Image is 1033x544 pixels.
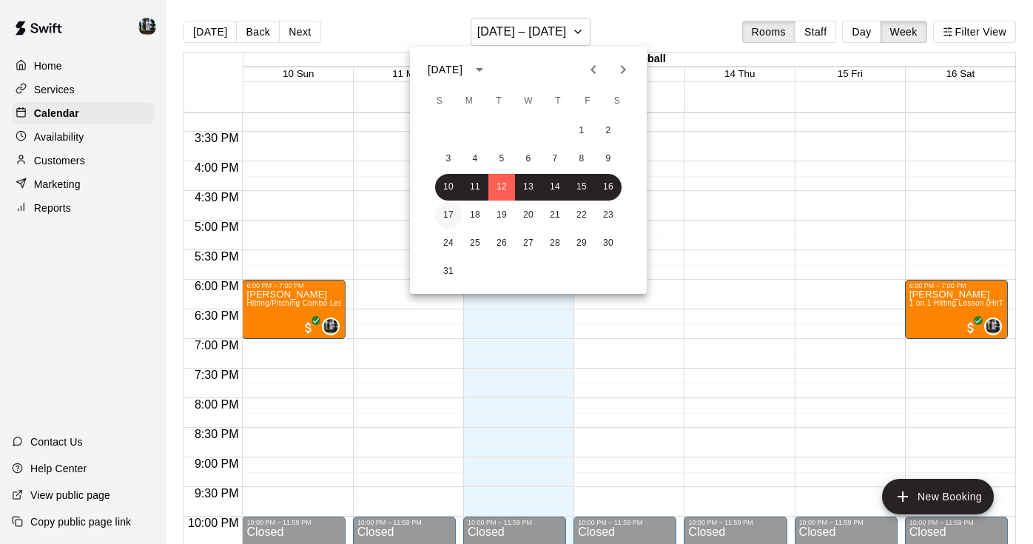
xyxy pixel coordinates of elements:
[467,57,492,82] button: calendar view is open, switch to year view
[595,202,622,229] button: 23
[426,87,453,116] span: Sunday
[462,230,488,257] button: 25
[462,202,488,229] button: 18
[574,87,601,116] span: Friday
[595,146,622,172] button: 9
[488,174,515,201] button: 12
[428,62,462,78] div: [DATE]
[488,230,515,257] button: 26
[542,174,568,201] button: 14
[604,87,630,116] span: Saturday
[515,230,542,257] button: 27
[435,202,462,229] button: 17
[568,202,595,229] button: 22
[542,146,568,172] button: 7
[542,202,568,229] button: 21
[568,146,595,172] button: 8
[435,174,462,201] button: 10
[515,174,542,201] button: 13
[488,202,515,229] button: 19
[595,174,622,201] button: 16
[515,87,542,116] span: Wednesday
[485,87,512,116] span: Tuesday
[462,174,488,201] button: 11
[568,230,595,257] button: 29
[542,230,568,257] button: 28
[435,146,462,172] button: 3
[568,118,595,144] button: 1
[545,87,571,116] span: Thursday
[515,146,542,172] button: 6
[595,118,622,144] button: 2
[568,174,595,201] button: 15
[595,230,622,257] button: 30
[456,87,482,116] span: Monday
[488,146,515,172] button: 5
[435,258,462,285] button: 31
[435,230,462,257] button: 24
[462,146,488,172] button: 4
[608,55,638,84] button: Next month
[579,55,608,84] button: Previous month
[515,202,542,229] button: 20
